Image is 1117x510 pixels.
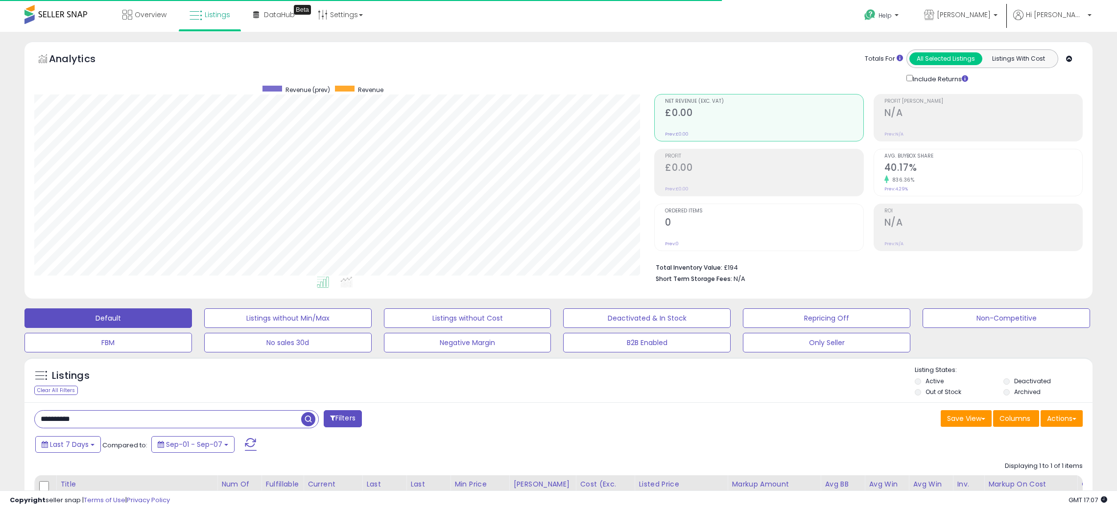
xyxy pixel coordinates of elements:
[384,308,551,328] button: Listings without Cost
[204,333,372,352] button: No sales 30d
[869,479,904,510] div: Avg Win Price 24h.
[454,479,505,489] div: Min Price
[665,186,689,192] small: Prev: £0.00
[24,308,192,328] button: Default
[957,479,980,500] div: Inv. value
[884,209,1082,214] span: ROI
[1069,495,1107,505] span: 2025-09-15 17:07 GMT
[884,241,903,247] small: Prev: N/A
[1026,10,1085,20] span: Hi [PERSON_NAME]
[135,10,166,20] span: Overview
[899,73,980,84] div: Include Returns
[825,479,860,500] div: Avg BB Share
[366,479,402,510] div: Last Purchase Price
[294,5,311,15] div: Tooltip anchor
[1014,388,1041,396] label: Archived
[656,263,722,272] b: Total Inventory Value:
[563,333,731,352] button: B2B Enabled
[743,333,910,352] button: Only Seller
[915,366,1093,375] p: Listing States:
[151,436,235,453] button: Sep-01 - Sep-07
[52,369,90,383] h5: Listings
[999,414,1030,423] span: Columns
[941,410,992,427] button: Save View
[60,479,213,489] div: Title
[732,479,816,489] div: Markup Amount
[358,86,383,94] span: Revenue
[580,479,630,500] div: Cost (Exc. VAT)
[102,440,147,450] span: Compared to:
[734,274,745,283] span: N/A
[1081,479,1117,500] div: Ordered Items
[665,217,863,230] h2: 0
[384,333,551,352] button: Negative Margin
[656,261,1075,273] li: £194
[884,107,1082,120] h2: N/A
[926,388,961,396] label: Out of Stock
[308,479,358,500] div: Current Buybox Price
[665,209,863,214] span: Ordered Items
[884,154,1082,159] span: Avg. Buybox Share
[265,479,299,500] div: Fulfillable Quantity
[127,495,170,505] a: Privacy Policy
[166,440,222,449] span: Sep-01 - Sep-07
[884,99,1082,104] span: Profit [PERSON_NAME]
[937,10,991,20] span: [PERSON_NAME]
[221,479,257,500] div: Num of Comp.
[285,86,330,94] span: Revenue (prev)
[923,308,1090,328] button: Non-Competitive
[665,241,679,247] small: Prev: 0
[639,479,723,489] div: Listed Price
[665,131,689,137] small: Prev: £0.00
[1041,410,1083,427] button: Actions
[856,1,908,32] a: Help
[656,275,732,283] b: Short Term Storage Fees:
[513,479,571,489] div: [PERSON_NAME]
[884,131,903,137] small: Prev: N/A
[205,10,230,20] span: Listings
[884,186,908,192] small: Prev: 4.29%
[34,386,78,395] div: Clear All Filters
[884,162,1082,175] h2: 40.17%
[665,162,863,175] h2: £0.00
[913,479,949,500] div: Avg Win Price
[926,377,944,385] label: Active
[1013,10,1092,32] a: Hi [PERSON_NAME]
[982,52,1055,65] button: Listings With Cost
[884,217,1082,230] h2: N/A
[49,52,115,68] h5: Analytics
[1014,377,1051,385] label: Deactivated
[993,410,1039,427] button: Columns
[84,495,125,505] a: Terms of Use
[909,52,982,65] button: All Selected Listings
[10,495,46,505] strong: Copyright
[10,496,170,505] div: seller snap | |
[24,333,192,352] button: FBM
[563,308,731,328] button: Deactivated & In Stock
[324,410,362,427] button: Filters
[264,10,295,20] span: DataHub
[665,154,863,159] span: Profit
[665,107,863,120] h2: £0.00
[35,436,101,453] button: Last 7 Days
[50,440,89,449] span: Last 7 Days
[204,308,372,328] button: Listings without Min/Max
[889,176,915,184] small: 836.36%
[988,479,1073,489] div: Markup on Cost
[865,54,903,64] div: Totals For
[665,99,863,104] span: Net Revenue (Exc. VAT)
[743,308,910,328] button: Repricing Off
[864,9,876,21] i: Get Help
[1005,462,1083,471] div: Displaying 1 to 1 of 1 items
[879,11,892,20] span: Help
